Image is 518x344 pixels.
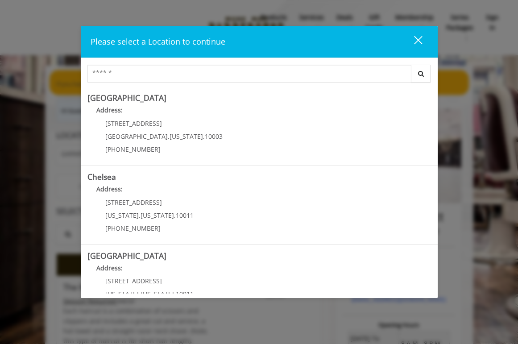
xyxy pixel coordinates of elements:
[87,171,116,182] b: Chelsea
[105,277,162,285] span: [STREET_ADDRESS]
[87,65,431,87] div: Center Select
[87,92,166,103] b: [GEOGRAPHIC_DATA]
[105,132,168,141] span: [GEOGRAPHIC_DATA]
[96,185,123,193] b: Address:
[105,211,139,220] span: [US_STATE]
[87,65,411,83] input: Search Center
[176,290,194,298] span: 10011
[87,250,166,261] b: [GEOGRAPHIC_DATA]
[174,211,176,220] span: ,
[404,35,422,49] div: close dialog
[105,290,139,298] span: [US_STATE]
[105,198,162,207] span: [STREET_ADDRESS]
[170,132,203,141] span: [US_STATE]
[168,132,170,141] span: ,
[174,290,176,298] span: ,
[139,290,141,298] span: ,
[141,290,174,298] span: [US_STATE]
[105,224,161,232] span: [PHONE_NUMBER]
[105,119,162,128] span: [STREET_ADDRESS]
[176,211,194,220] span: 10011
[398,33,428,51] button: close dialog
[416,70,426,77] i: Search button
[96,264,123,272] b: Address:
[91,36,225,47] span: Please select a Location to continue
[96,106,123,114] b: Address:
[105,145,161,153] span: [PHONE_NUMBER]
[203,132,205,141] span: ,
[205,132,223,141] span: 10003
[139,211,141,220] span: ,
[141,211,174,220] span: [US_STATE]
